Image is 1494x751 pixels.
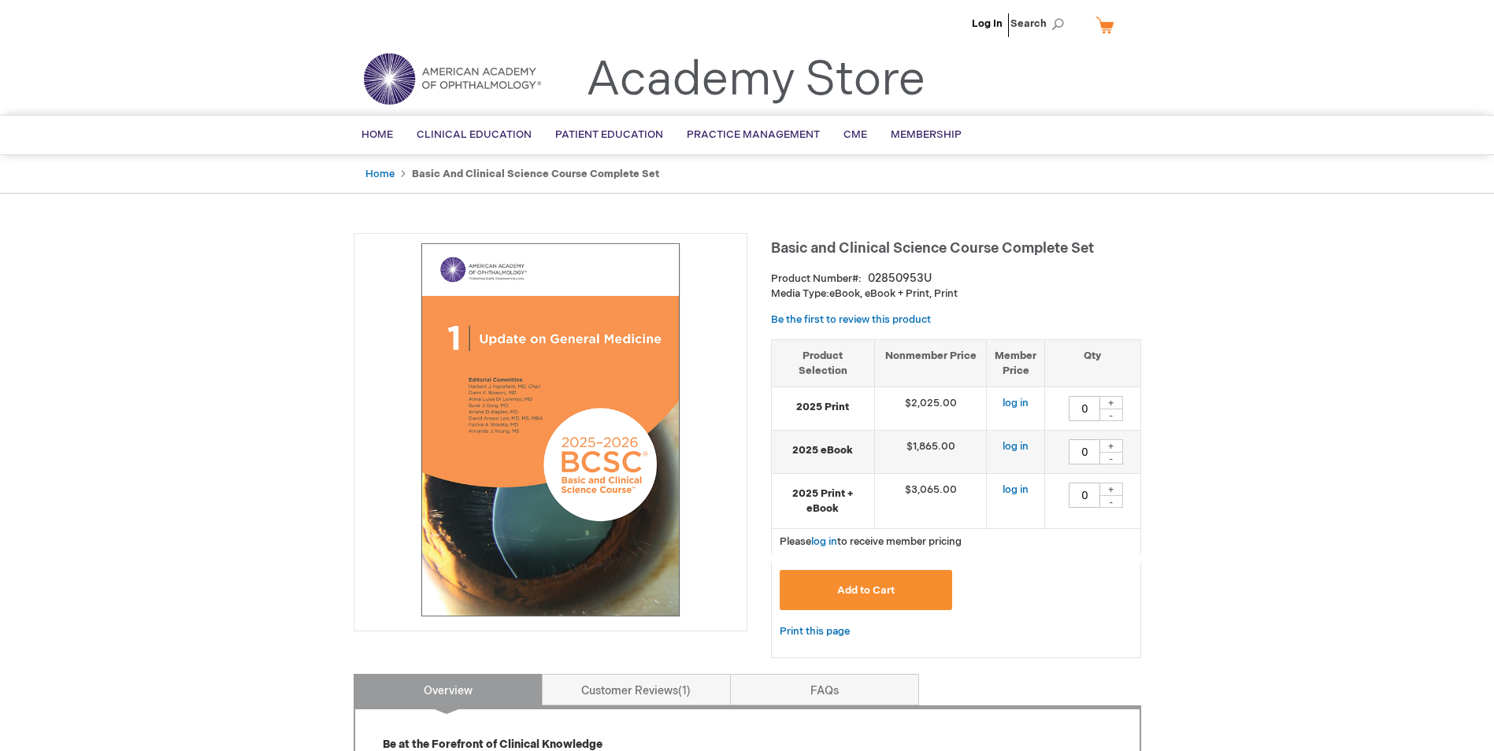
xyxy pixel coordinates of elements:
[874,339,987,387] th: Nonmember Price
[771,313,931,326] a: Be the first to review this product
[874,431,987,474] td: $1,865.00
[1099,439,1123,453] div: +
[1099,452,1123,464] div: -
[772,339,875,387] th: Product Selection
[1010,8,1070,39] span: Search
[1069,439,1100,464] input: Qty
[586,52,925,109] a: Academy Store
[771,272,862,285] strong: Product Number
[730,674,919,705] a: FAQs
[383,738,602,751] strong: Be at the Forefront of Clinical Knowledge
[354,674,543,705] a: Overview
[780,570,953,610] button: Add to Cart
[678,684,691,697] span: 1
[874,387,987,431] td: $2,025.00
[361,128,393,141] span: Home
[811,535,837,548] a: log in
[972,17,1003,30] a: Log In
[362,242,739,618] img: Basic and Clinical Science Course Complete Set
[987,339,1045,387] th: Member Price
[837,584,895,597] span: Add to Cart
[1099,495,1123,508] div: -
[891,128,962,141] span: Membership
[412,168,659,180] strong: Basic and Clinical Science Course Complete Set
[1099,483,1123,496] div: +
[874,474,987,529] td: $3,065.00
[1003,397,1029,409] a: log in
[417,128,532,141] span: Clinical Education
[1003,483,1029,496] a: log in
[1045,339,1140,387] th: Qty
[780,443,866,458] strong: 2025 eBook
[1099,396,1123,409] div: +
[868,271,932,287] div: 02850953U
[780,535,962,548] span: Please to receive member pricing
[771,240,1094,257] span: Basic and Clinical Science Course Complete Set
[555,128,663,141] span: Patient Education
[780,622,850,642] a: Print this page
[780,400,866,415] strong: 2025 Print
[542,674,731,705] a: Customer Reviews1
[1069,483,1100,508] input: Qty
[365,168,395,180] a: Home
[687,128,820,141] span: Practice Management
[771,287,829,300] strong: Media Type:
[771,287,1141,302] p: eBook, eBook + Print, Print
[843,128,867,141] span: CME
[1069,396,1100,421] input: Qty
[1003,440,1029,453] a: log in
[1099,409,1123,421] div: -
[780,486,866,516] strong: 2025 Print + eBook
